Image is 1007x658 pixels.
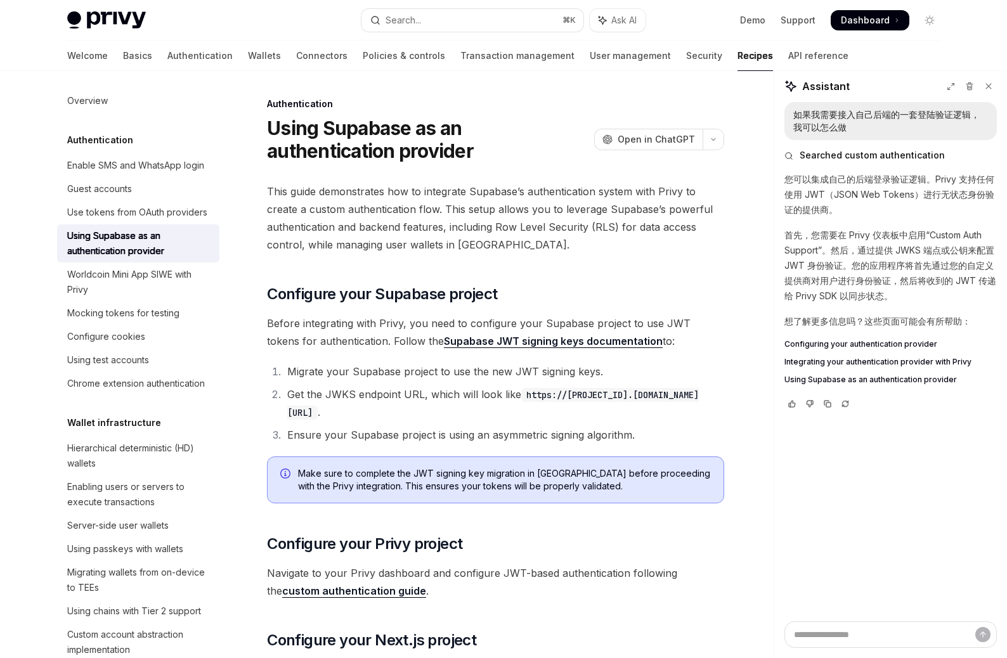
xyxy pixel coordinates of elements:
div: Search... [386,13,421,28]
span: Configure your Supabase project [267,284,497,304]
img: light logo [67,11,146,29]
div: Using passkeys with wallets [67,541,183,557]
a: Support [781,14,815,27]
div: Mocking tokens for testing [67,306,179,321]
p: 想了解更多信息吗？这些页面可能会有所帮助： [784,314,997,329]
button: Toggle assistant panel [590,9,646,32]
span: This guide demonstrates how to integrate Supabase’s authentication system with Privy to create a ... [267,183,724,254]
span: Configuring your authentication provider [784,339,937,349]
a: Overview [57,89,219,112]
a: Security [686,41,722,71]
a: Using passkeys with wallets [57,538,219,560]
div: Worldcoin Mini App SIWE with Privy [67,267,212,297]
span: Make sure to complete the JWT signing key migration in [GEOGRAPHIC_DATA] before proceeding with t... [298,467,711,493]
a: Chrome extension authentication [57,372,219,395]
span: Using Supabase as an authentication provider [784,375,957,385]
button: Vote that response was good [784,397,800,410]
a: Dashboard [831,10,909,30]
span: Ask AI [611,14,637,27]
a: Enabling users or servers to execute transactions [57,475,219,513]
span: Integrating your authentication provider with Privy [784,357,971,367]
div: Use tokens from OAuth providers [67,205,207,220]
button: Send message [975,627,991,642]
a: Basics [123,41,152,71]
textarea: Ask a question... [784,621,997,648]
a: Migrating wallets from on-device to TEEs [57,561,219,599]
button: Reload last chat [838,397,853,410]
div: Authentication [267,98,724,110]
a: Use tokens from OAuth providers [57,201,219,224]
span: Before integrating with Privy, you need to configure your Supabase project to use JWT tokens for ... [267,314,724,350]
div: Custom account abstraction implementation [67,627,212,657]
li: Ensure your Supabase project is using an asymmetric signing algorithm. [283,426,724,444]
a: Policies & controls [363,41,445,71]
a: Enable SMS and WhatsApp login [57,154,219,177]
div: Using Supabase as an authentication provider [67,228,212,259]
a: Transaction management [460,41,575,71]
a: Guest accounts [57,177,219,200]
a: Using test accounts [57,349,219,371]
div: Overview [67,93,108,108]
li: Get the JWKS endpoint URL, which will look like . [283,385,724,421]
button: Toggle dark mode [919,10,940,30]
a: Configuring your authentication provider [784,339,997,349]
button: Vote that response was not good [802,397,817,410]
span: Assistant [802,79,850,94]
span: Dashboard [841,14,890,27]
p: 首先，您需要在 Privy 仪表板中启用“Custom Auth Support”。然后，通过提供 JWKS 端点或公钥来配置 JWT 身份验证。您的应用程序将首先通过您的自定义提供商对用户进行... [784,228,997,304]
a: User management [590,41,671,71]
span: Navigate to your Privy dashboard and configure JWT-based authentication following the . [267,564,724,600]
span: ⌘ K [562,15,576,25]
a: Integrating your authentication provider with Privy [784,357,997,367]
h5: Wallet infrastructure [67,415,161,430]
a: Mocking tokens for testing [57,302,219,325]
div: Using test accounts [67,352,149,368]
a: Using Supabase as an authentication provider [57,224,219,262]
span: Configure your Privy project [267,534,462,554]
button: Open search [361,9,583,32]
li: Migrate your Supabase project to use the new JWT signing keys. [283,363,724,380]
a: Worldcoin Mini App SIWE with Privy [57,263,219,301]
div: Chrome extension authentication [67,376,205,391]
span: Searched custom authentication [800,149,945,162]
div: Enabling users or servers to execute transactions [67,479,212,510]
a: Using Supabase as an authentication provider [784,375,997,385]
a: Configure cookies [57,325,219,348]
a: Welcome [67,41,108,71]
div: Migrating wallets from on-device to TEEs [67,565,212,595]
div: Guest accounts [67,181,132,197]
span: Open in ChatGPT [618,133,695,146]
div: Server-side user wallets [67,518,169,533]
p: 您可以集成自己的后端登录验证逻辑。Privy 支持任何使用 JWT（JSON Web Tokens）进行无状态身份验证的提供商。 [784,172,997,217]
a: Using chains with Tier 2 support [57,600,219,623]
a: Connectors [296,41,348,71]
a: Recipes [737,41,773,71]
a: API reference [788,41,848,71]
a: Supabase JWT signing keys documentation [444,335,663,348]
a: Wallets [248,41,281,71]
div: Enable SMS and WhatsApp login [67,158,204,173]
div: Using chains with Tier 2 support [67,603,201,619]
button: Copy chat response [820,397,835,410]
a: custom authentication guide [282,584,426,598]
h5: Authentication [67,132,133,148]
button: Searched custom authentication [784,149,997,162]
a: Hierarchical deterministic (HD) wallets [57,437,219,475]
div: 如果我需要接入自己后端的一套登陆验证逻辑，我可以怎么做 [793,108,988,134]
div: Hierarchical deterministic (HD) wallets [67,441,212,471]
button: Open in ChatGPT [594,129,703,150]
a: Server-side user wallets [57,514,219,537]
a: Authentication [167,41,233,71]
h1: Using Supabase as an authentication provider [267,117,589,162]
a: Demo [740,14,765,27]
svg: Info [280,468,293,481]
div: Configure cookies [67,329,145,344]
